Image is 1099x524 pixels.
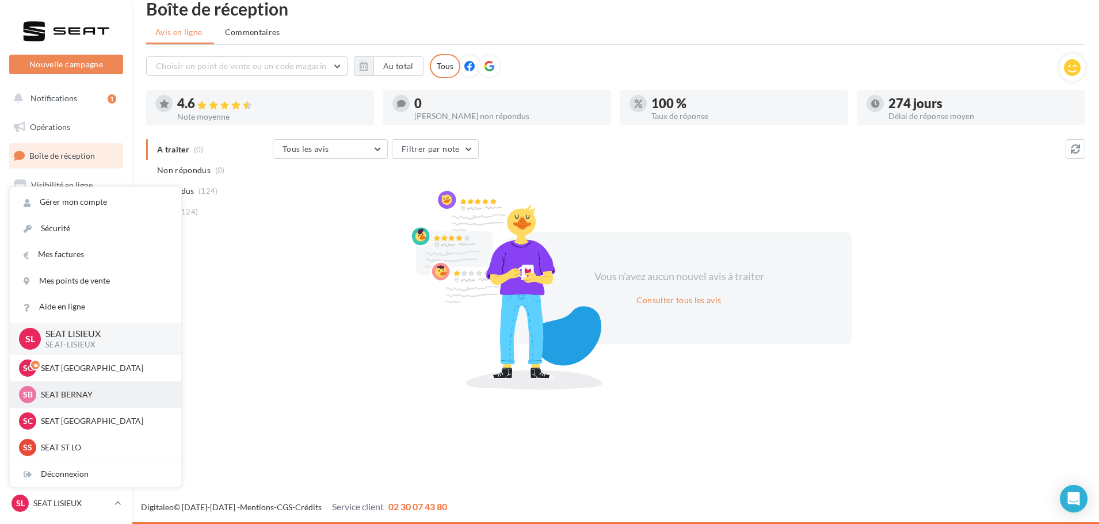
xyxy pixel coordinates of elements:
[10,189,181,215] a: Gérer mon compte
[10,294,181,320] a: Aide en ligne
[7,316,125,350] a: PLV et print personnalisable
[16,498,25,509] span: SL
[23,389,33,400] span: SB
[41,362,167,374] p: SEAT [GEOGRAPHIC_DATA]
[240,502,274,512] a: Mentions
[179,207,199,216] span: (124)
[41,389,167,400] p: SEAT BERNAY
[283,144,329,154] span: Tous les avis
[41,415,167,427] p: SEAT [GEOGRAPHIC_DATA]
[430,54,460,78] div: Tous
[7,86,121,110] button: Notifications 1
[7,230,125,254] a: Contacts
[632,293,726,307] button: Consulter tous les avis
[45,327,163,341] p: SEAT LISIEUX
[9,492,123,514] a: SL SEAT LISIEUX
[392,139,479,159] button: Filtrer par note
[23,442,32,453] span: SS
[177,97,365,110] div: 4.6
[414,97,602,110] div: 0
[277,502,292,512] a: CGS
[41,442,167,453] p: SEAT ST LO
[388,501,447,512] span: 02 30 07 43 80
[157,165,211,176] span: Non répondus
[30,93,77,103] span: Notifications
[7,288,125,312] a: Calendrier
[1060,485,1087,512] div: Open Intercom Messenger
[29,151,95,160] span: Boîte de réception
[10,216,181,242] a: Sécurité
[7,143,125,168] a: Boîte de réception
[10,268,181,294] a: Mes points de vente
[33,498,110,509] p: SEAT LISIEUX
[146,56,348,76] button: Choisir un point de vente ou un code magasin
[30,122,70,132] span: Opérations
[7,115,125,139] a: Opérations
[7,354,125,388] a: Campagnes DataOnDemand
[651,97,839,110] div: 100 %
[23,415,33,427] span: SC
[199,186,218,196] span: (124)
[10,242,181,267] a: Mes factures
[273,139,388,159] button: Tous les avis
[354,56,423,76] button: Au total
[295,502,322,512] a: Crédits
[580,269,778,284] div: Vous n'avez aucun nouvel avis à traiter
[7,202,125,226] a: Campagnes
[31,180,93,190] span: Visibilité en ligne
[215,166,225,175] span: (0)
[23,362,33,374] span: SC
[414,112,602,120] div: [PERSON_NAME] non répondus
[25,332,35,345] span: SL
[888,112,1076,120] div: Délai de réponse moyen
[141,502,174,512] a: Digitaleo
[156,61,326,71] span: Choisir un point de vente ou un code magasin
[45,340,163,350] p: SEAT-LISIEUX
[332,501,384,512] span: Service client
[373,56,423,76] button: Au total
[10,461,181,487] div: Déconnexion
[225,26,280,38] span: Commentaires
[177,113,365,121] div: Note moyenne
[651,112,839,120] div: Taux de réponse
[7,259,125,283] a: Médiathèque
[888,97,1076,110] div: 274 jours
[9,55,123,74] button: Nouvelle campagne
[141,502,447,512] span: © [DATE]-[DATE] - - -
[108,94,116,104] div: 1
[7,173,125,197] a: Visibilité en ligne
[157,185,194,197] span: Répondus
